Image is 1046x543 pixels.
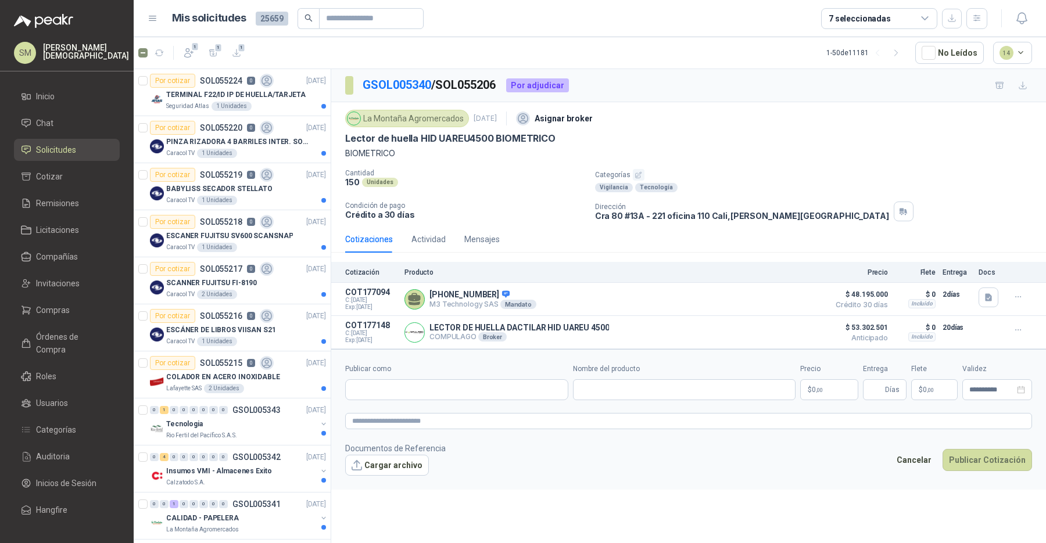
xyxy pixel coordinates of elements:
[219,406,228,414] div: 0
[362,178,398,187] div: Unidades
[166,243,195,252] p: Caracol TV
[166,372,280,383] p: COLADOR EN ACERO INOXIDABLE
[345,287,397,297] p: COT177094
[812,386,823,393] span: 0
[43,44,129,60] p: [PERSON_NAME] [DEMOGRAPHIC_DATA]
[247,124,255,132] p: 0
[573,364,796,375] label: Nombre del producto
[150,186,164,200] img: Company Logo
[170,453,178,461] div: 0
[197,196,237,205] div: 1 Unidades
[166,196,195,205] p: Caracol TV
[429,300,536,309] p: M3 Technology SAS
[134,116,331,163] a: Por cotizarSOL0552200[DATE] Company LogoPINZA RIZADORA 4 BARRILES INTER. SOL-GEL BABYLISS SECADOR...
[36,277,80,290] span: Invitaciones
[247,171,255,179] p: 0
[830,268,888,276] p: Precio
[306,358,326,369] p: [DATE]
[635,183,678,192] div: Tecnología
[166,102,209,111] p: Seguridad Atlas
[345,364,568,375] label: Publicar como
[200,124,242,132] p: SOL055220
[134,69,331,116] a: Por cotizarSOL0552240[DATE] Company LogoTERMINAL F22/ID IP DE HUELLA/TARJETASeguridad Atlas1 Unid...
[150,453,159,461] div: 0
[166,290,195,299] p: Caracol TV
[166,136,311,148] p: PINZA RIZADORA 4 BARRILES INTER. SOL-GEL BABYLISS SECADOR STELLATO
[166,384,202,393] p: Lafayette SAS
[345,110,469,127] div: La Montaña Agromercados
[14,272,120,294] a: Invitaciones
[829,12,891,25] div: 7 seleccionadas
[200,218,242,226] p: SOL055218
[197,243,237,252] div: 1 Unidades
[150,356,195,370] div: Por cotizar
[816,387,823,393] span: ,00
[923,386,934,393] span: 0
[345,169,586,177] p: Cantidad
[189,406,198,414] div: 0
[14,392,120,414] a: Usuarios
[943,449,1032,471] button: Publicar Cotización
[919,386,923,393] span: $
[345,455,429,476] button: Cargar archivo
[306,405,326,416] p: [DATE]
[219,500,228,508] div: 0
[500,300,536,309] div: Mandato
[14,365,120,387] a: Roles
[204,384,244,393] div: 2 Unidades
[306,499,326,510] p: [DATE]
[36,330,109,356] span: Órdenes de Compra
[14,85,120,107] a: Inicio
[14,419,120,441] a: Categorías
[191,42,199,51] span: 1
[150,403,328,440] a: 0 1 0 0 0 0 0 0 GSOL005343[DATE] Company LogoTecnologiaRio Fertil del Pacífico S.A.S.
[150,92,164,106] img: Company Logo
[189,500,198,508] div: 0
[178,42,199,63] button: 1
[160,453,169,461] div: 4
[199,406,208,414] div: 0
[895,268,936,276] p: Flete
[863,364,907,375] label: Entrega
[474,113,497,124] p: [DATE]
[232,406,281,414] p: GSOL005343
[247,218,255,226] p: 0
[150,139,164,153] img: Company Logo
[890,449,938,471] button: Cancelar
[979,268,1002,276] p: Docs
[14,499,120,521] a: Hangfire
[150,281,164,294] img: Company Logo
[595,169,1041,181] p: Categorías
[150,262,195,276] div: Por cotizar
[478,332,507,341] div: Broker
[36,423,76,436] span: Categorías
[14,472,120,494] a: Inicios de Sesión
[464,233,500,246] div: Mensajes
[14,326,120,361] a: Órdenes de Compra
[14,139,120,161] a: Solicitudes
[150,450,328,487] a: 0 4 0 0 0 0 0 0 GSOL005342[DATE] Company LogoInsumos VMI - Almacenes ExitoCalzatodo S.A.
[166,325,276,336] p: ESCÁNER DE LIBROS VIISAN S21
[345,177,360,187] p: 150
[404,268,823,276] p: Producto
[150,309,195,323] div: Por cotizar
[36,370,56,383] span: Roles
[247,312,255,320] p: 0
[209,406,218,414] div: 0
[345,337,397,344] span: Exp: [DATE]
[345,210,586,220] p: Crédito a 30 días
[36,224,79,236] span: Licitaciones
[36,477,96,490] span: Inicios de Sesión
[595,183,633,192] div: Vigilancia
[197,337,237,346] div: 1 Unidades
[345,233,393,246] div: Cotizaciones
[256,12,288,26] span: 25659
[429,323,609,332] p: LECTOR DE HUELLA DACTILAR HID UAREU 4500
[306,217,326,228] p: [DATE]
[209,453,218,461] div: 0
[200,171,242,179] p: SOL055219
[345,304,397,311] span: Exp: [DATE]
[363,78,431,92] a: GSOL005340
[14,219,120,241] a: Licitaciones
[345,330,397,337] span: C: [DATE]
